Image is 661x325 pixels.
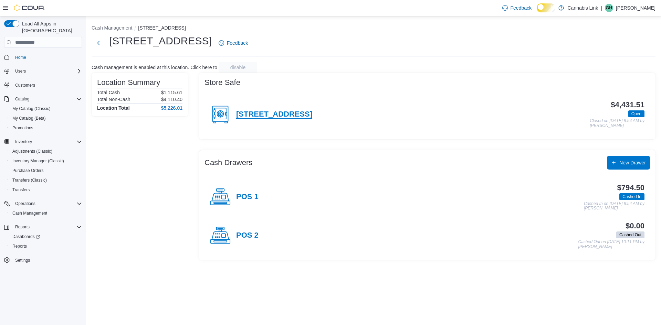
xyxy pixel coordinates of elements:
[10,147,55,155] a: Adjustments (Classic)
[15,55,26,60] span: Home
[607,156,650,170] button: New Drawer
[97,90,120,95] h6: Total Cash
[619,232,641,238] span: Cashed Out
[12,199,38,208] button: Operations
[584,202,644,211] p: Cashed In on [DATE] 8:54 AM by [PERSON_NAME]
[10,209,82,217] span: Cash Management
[12,199,82,208] span: Operations
[7,104,85,113] button: My Catalog (Classic)
[611,101,644,109] h3: $4,431.51
[1,94,85,104] button: Catalog
[10,124,82,132] span: Promotions
[1,137,85,147] button: Inventory
[12,53,29,62] a: Home
[97,97,130,102] h6: Total Non-Cash
[12,256,82,264] span: Settings
[10,242,82,250] span: Reports
[500,1,534,15] a: Feedback
[236,193,259,202] h4: POS 1
[511,4,532,11] span: Feedback
[219,62,257,73] button: disable
[230,64,245,71] span: disable
[7,185,85,195] button: Transfers
[578,240,644,249] p: Cashed Out on [DATE] 10:11 PM by [PERSON_NAME]
[12,168,44,173] span: Purchase Orders
[1,80,85,90] button: Customers
[616,4,655,12] p: [PERSON_NAME]
[216,36,251,50] a: Feedback
[12,81,38,89] a: Customers
[7,232,85,241] a: Dashboards
[4,49,82,283] nav: Complex example
[10,124,36,132] a: Promotions
[10,114,82,122] span: My Catalog (Beta)
[12,210,47,216] span: Cash Management
[12,53,82,61] span: Home
[10,232,82,241] span: Dashboards
[7,147,85,156] button: Adjustments (Classic)
[537,3,555,12] input: Dark Mode
[109,34,212,48] h1: [STREET_ADDRESS]
[619,159,646,166] span: New Drawer
[567,4,598,12] p: Cannabis Link
[10,176,50,184] a: Transfers (Classic)
[1,199,85,208] button: Operations
[10,105,82,113] span: My Catalog (Classic)
[204,159,252,167] h3: Cash Drawers
[12,95,82,103] span: Catalog
[236,231,259,240] h4: POS 2
[92,25,132,31] button: Cash Management
[628,110,644,117] span: Open
[97,78,160,87] h3: Location Summary
[10,186,32,194] a: Transfers
[622,194,641,200] span: Cashed In
[12,256,33,264] a: Settings
[92,24,655,33] nav: An example of EuiBreadcrumbs
[14,4,45,11] img: Cova
[12,243,27,249] span: Reports
[10,242,30,250] a: Reports
[1,52,85,62] button: Home
[236,110,312,119] h4: [STREET_ADDRESS]
[15,96,29,102] span: Catalog
[12,187,30,193] span: Transfers
[10,166,46,175] a: Purchase Orders
[1,255,85,265] button: Settings
[10,186,82,194] span: Transfers
[7,241,85,251] button: Reports
[606,4,612,12] span: GH
[631,111,641,117] span: Open
[12,234,40,239] span: Dashboards
[15,201,35,206] span: Operations
[12,158,64,164] span: Inventory Manager (Classic)
[12,95,32,103] button: Catalog
[19,20,82,34] span: Load All Apps in [GEOGRAPHIC_DATA]
[204,78,240,87] h3: Store Safe
[10,232,43,241] a: Dashboards
[7,113,85,123] button: My Catalog (Beta)
[138,25,186,31] button: [STREET_ADDRESS]
[1,66,85,76] button: Users
[7,156,85,166] button: Inventory Manager (Classic)
[161,97,182,102] p: $4,110.40
[626,222,644,230] h3: $0.00
[12,138,35,146] button: Inventory
[7,175,85,185] button: Transfers (Classic)
[7,166,85,175] button: Purchase Orders
[12,223,32,231] button: Reports
[12,149,52,154] span: Adjustments (Classic)
[10,176,82,184] span: Transfers (Classic)
[15,139,32,144] span: Inventory
[616,231,644,238] span: Cashed Out
[601,4,602,12] p: |
[10,147,82,155] span: Adjustments (Classic)
[161,90,182,95] p: $1,115.61
[15,258,30,263] span: Settings
[1,222,85,232] button: Reports
[12,81,82,89] span: Customers
[12,67,29,75] button: Users
[12,116,46,121] span: My Catalog (Beta)
[7,208,85,218] button: Cash Management
[92,65,217,70] p: Cash management is enabled at this location. Click here to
